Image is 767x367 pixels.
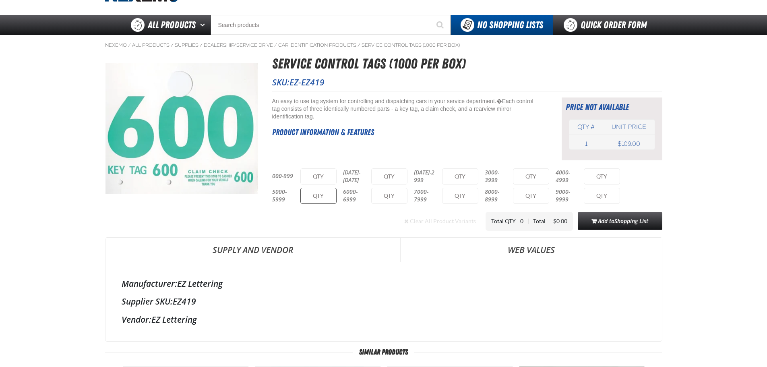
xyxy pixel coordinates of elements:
label: Manufacturer: [122,278,177,289]
div: EZ419 [122,296,646,307]
p: 5000-5999 [272,188,300,203]
span: No Shopping Lists [477,19,543,31]
button: Add toShopping List [578,212,662,230]
a: Service Control Tags (1000 per box) [362,42,460,48]
div: Total QTY: [491,218,520,225]
td: $109.00 [603,138,654,149]
span: / [274,42,277,48]
span: / [171,42,174,48]
span: / [128,42,131,48]
button: You do not have available Shopping Lists. Open to Create a New List [451,15,553,35]
a: Dealership/Service drive [204,42,273,48]
p: [DATE]-[DATE] [343,169,371,184]
input: Search [211,15,451,35]
a: Web Values [401,238,662,262]
span: EZ-EZ419 [289,77,325,88]
a: Quick Order Form [553,15,662,35]
a: Nexemo [105,42,127,48]
p: SKU: [272,77,662,88]
div: | [527,218,529,225]
input: QTY [584,188,620,204]
input: QTY [513,168,549,185]
p: 3000-3999 [485,169,513,184]
label: Supplier SKU: [122,296,173,307]
h2: Product Information & Features [272,126,542,138]
input: QTY [442,188,478,204]
a: Car Identification Products [278,42,356,48]
div: EZ Lettering [122,278,646,289]
a: All Products [132,42,170,48]
div: EZ Lettering [122,314,646,325]
h1: Service Control Tags (1000 per box) [272,53,662,75]
p: [DATE]-2999 [414,169,442,184]
span: All Products [148,18,196,32]
a: Supply and Vendor [105,238,400,262]
div: 0 [520,218,523,225]
p: 000-999 [272,172,300,180]
th: Qty # [569,120,604,135]
input: QTY [442,168,478,185]
p: 4000-4999 [556,169,584,184]
p: 9000-9999 [556,188,584,203]
p: 7000-7999 [414,188,442,203]
input: QTY [513,188,549,204]
span: Shopping List [614,217,648,225]
p: 6000-6999 [343,188,371,203]
div: Total: [533,218,553,225]
input: QTY [300,168,337,185]
img: Service Control Tags (1000 per box) [105,63,258,194]
div: Price not available [566,102,658,113]
span: 1 [585,140,587,147]
button: Open All Products pages [197,15,211,35]
button: Start Searching [431,15,451,35]
span: / [200,42,203,48]
span: / [358,42,360,48]
nav: Breadcrumbs [105,42,662,48]
p: 8000-8999 [485,188,513,203]
div: $0.00 [553,218,567,225]
input: QTY [371,188,407,204]
div: An easy to use tag system for controlling and dispatching cars in your service department.�Each c... [272,97,542,120]
input: QTY [371,168,407,185]
a: Supplies [175,42,198,48]
span: Similar Products [353,348,414,356]
span: Add to [598,217,648,225]
label: Vendor: [122,314,151,325]
input: QTY [584,168,620,185]
th: Unit price [603,120,654,135]
input: QTY [300,188,337,204]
